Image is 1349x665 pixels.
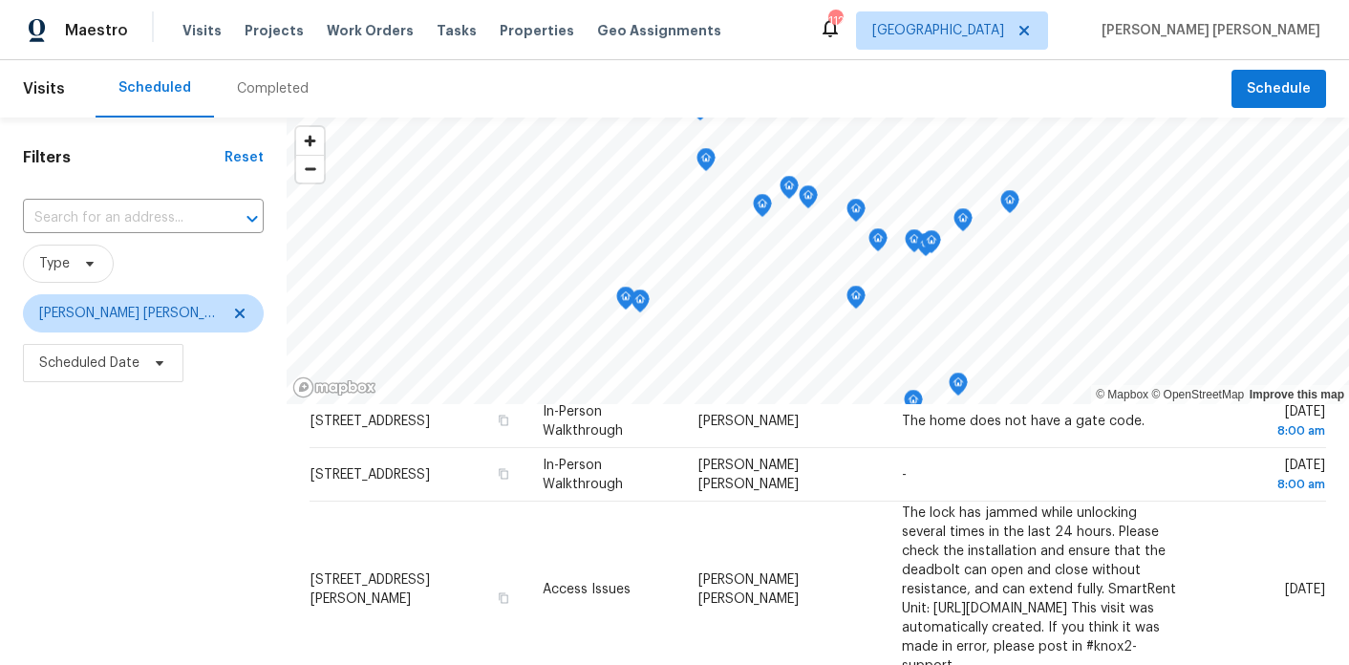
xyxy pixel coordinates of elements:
span: In-Person Walkthrough [543,459,623,491]
div: Map marker [868,228,888,258]
span: [PERSON_NAME] [PERSON_NAME] [1094,21,1320,40]
button: Copy Address [495,412,512,429]
div: Map marker [780,176,799,205]
button: Copy Address [495,589,512,606]
span: [STREET_ADDRESS] [310,415,430,428]
input: Search for an address... [23,204,210,233]
span: Scheduled Date [39,354,139,373]
button: Zoom out [296,155,324,182]
div: Completed [237,79,309,98]
span: Properties [500,21,574,40]
div: 8:00 am [1207,421,1325,440]
button: Zoom in [296,127,324,155]
a: Improve this map [1250,388,1344,401]
button: Open [239,205,266,232]
div: Scheduled [118,78,191,97]
div: Map marker [799,185,818,215]
span: In-Person Walkthrough [543,405,623,438]
div: Map marker [949,373,968,402]
span: [GEOGRAPHIC_DATA] [872,21,1004,40]
span: [STREET_ADDRESS][PERSON_NAME] [310,572,430,605]
div: Map marker [953,208,973,238]
span: Visits [182,21,222,40]
a: OpenStreetMap [1151,388,1244,401]
span: [PERSON_NAME] [PERSON_NAME] [698,572,799,605]
button: Copy Address [495,465,512,483]
span: Geo Assignments [597,21,721,40]
button: Schedule [1231,70,1326,109]
canvas: Map [287,118,1349,404]
div: Map marker [916,233,935,263]
span: Visits [23,68,65,110]
div: Map marker [696,148,716,178]
span: Type [39,254,70,273]
span: Maestro [65,21,128,40]
span: [PERSON_NAME] [698,415,799,428]
div: Map marker [1000,190,1019,220]
div: 8:00 am [1207,475,1325,494]
span: Zoom out [296,156,324,182]
a: Mapbox [1096,388,1148,401]
span: Schedule [1247,77,1311,101]
div: Map marker [846,286,866,315]
span: [DATE] [1207,459,1325,494]
a: Mapbox homepage [292,376,376,398]
h1: Filters [23,148,225,167]
span: Access Issues [543,582,631,595]
div: Map marker [905,229,924,259]
span: [DATE] [1207,405,1325,440]
span: [PERSON_NAME] [PERSON_NAME] + 1 [39,304,220,323]
div: Map marker [616,287,635,316]
div: Map marker [631,290,650,319]
span: [PERSON_NAME] [PERSON_NAME] [698,459,799,491]
span: [STREET_ADDRESS] [310,468,430,482]
div: 112 [828,11,842,31]
span: Tasks [437,24,477,37]
span: Work Orders [327,21,414,40]
div: Map marker [846,199,866,228]
div: Map marker [904,390,923,419]
span: The home does not have a gate code. [902,415,1145,428]
span: [DATE] [1285,582,1325,595]
div: Map marker [753,194,772,224]
span: - [902,468,907,482]
div: Reset [225,148,264,167]
span: Projects [245,21,304,40]
div: Map marker [922,230,941,260]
